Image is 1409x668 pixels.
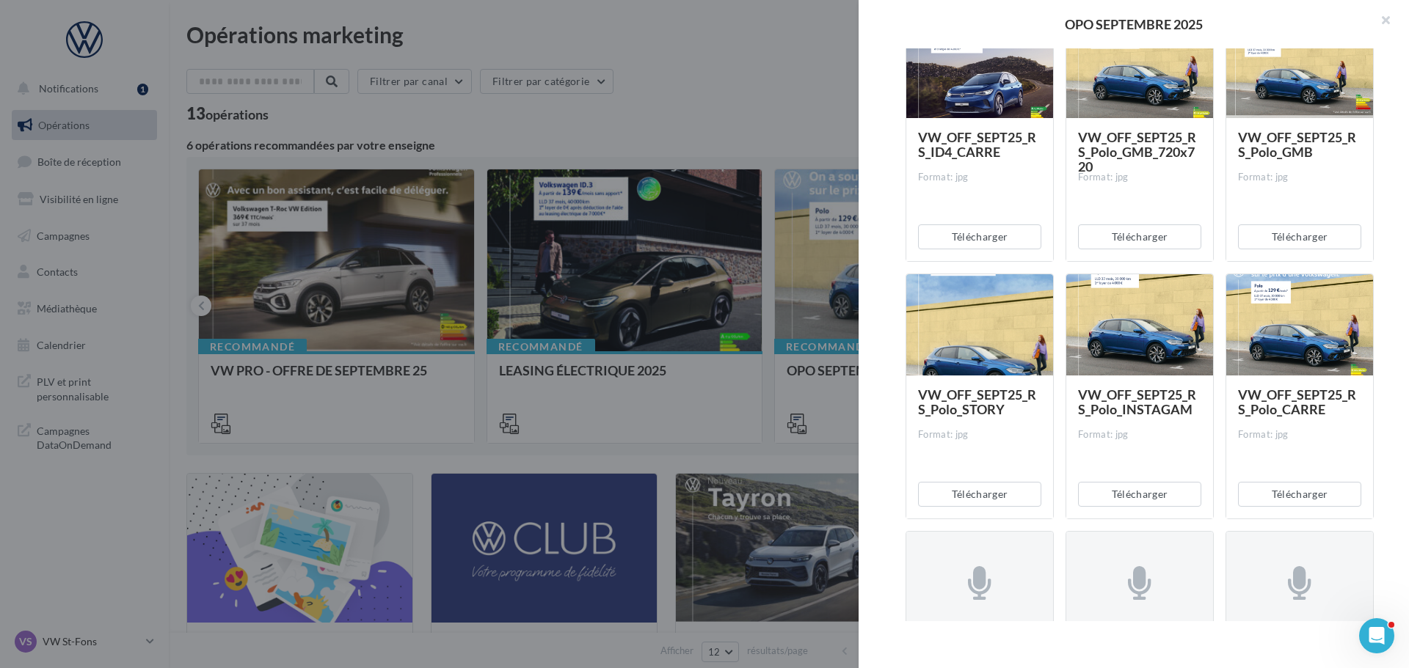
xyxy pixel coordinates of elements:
span: VW_OFF_SEPT25_RS_Polo_STORY [918,386,1036,417]
div: OPO SEPTEMBRE 2025 [882,18,1386,31]
button: Télécharger [1238,482,1361,507]
span: VW_OFF_SEPT25_RS_Polo_CARRE [1238,386,1356,417]
button: Télécharger [1078,224,1201,249]
span: VW_OFF_SEPT25_RS_ID4_CARRE [918,129,1036,160]
div: Format: jpg [1238,171,1361,184]
iframe: Intercom live chat [1359,618,1394,653]
div: Format: jpg [1238,428,1361,441]
span: VW_OFF_SEPT25_RS_Polo_GMB_720x720 [1078,129,1196,175]
div: Format: jpg [1078,428,1201,441]
button: Télécharger [1078,482,1201,507]
button: Télécharger [918,224,1041,249]
button: Télécharger [918,482,1041,507]
div: Format: jpg [1078,171,1201,184]
button: Télécharger [1238,224,1361,249]
span: VW_OFF_SEPT25_RS_Polo_INSTAGAM [1078,386,1196,417]
div: Format: jpg [918,171,1041,184]
div: Format: jpg [918,428,1041,441]
span: VW_OFF_SEPT25_RS_Polo_GMB [1238,129,1356,160]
